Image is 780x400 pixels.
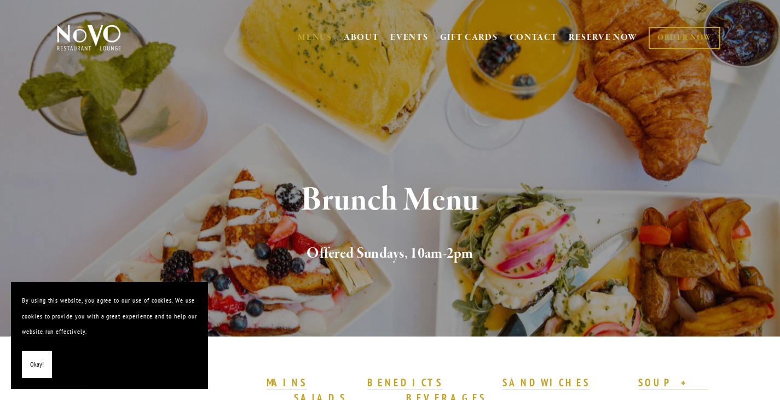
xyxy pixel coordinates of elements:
[75,183,706,218] h1: Brunch Menu
[11,282,208,389] section: Cookie banner
[510,27,558,48] a: CONTACT
[22,351,52,379] button: Okay!
[502,376,590,390] a: SANDWICHES
[502,376,590,389] strong: SANDWICHES
[30,357,44,373] span: Okay!
[367,376,443,389] strong: BENEDICTS
[267,376,308,390] a: MAINS
[569,27,638,48] a: RESERVE NOW
[22,293,197,340] p: By using this website, you agree to our use of cookies. We use cookies to provide you with a grea...
[344,32,379,43] a: ABOUT
[55,24,123,51] img: Novo Restaurant &amp; Lounge
[267,376,308,389] strong: MAINS
[298,32,332,43] a: MENUS
[75,242,706,265] h2: Offered Sundays, 10am-2pm
[367,376,443,390] a: BENEDICTS
[440,27,498,48] a: GIFT CARDS
[649,27,720,49] a: ORDER NOW
[390,32,428,43] a: EVENTS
